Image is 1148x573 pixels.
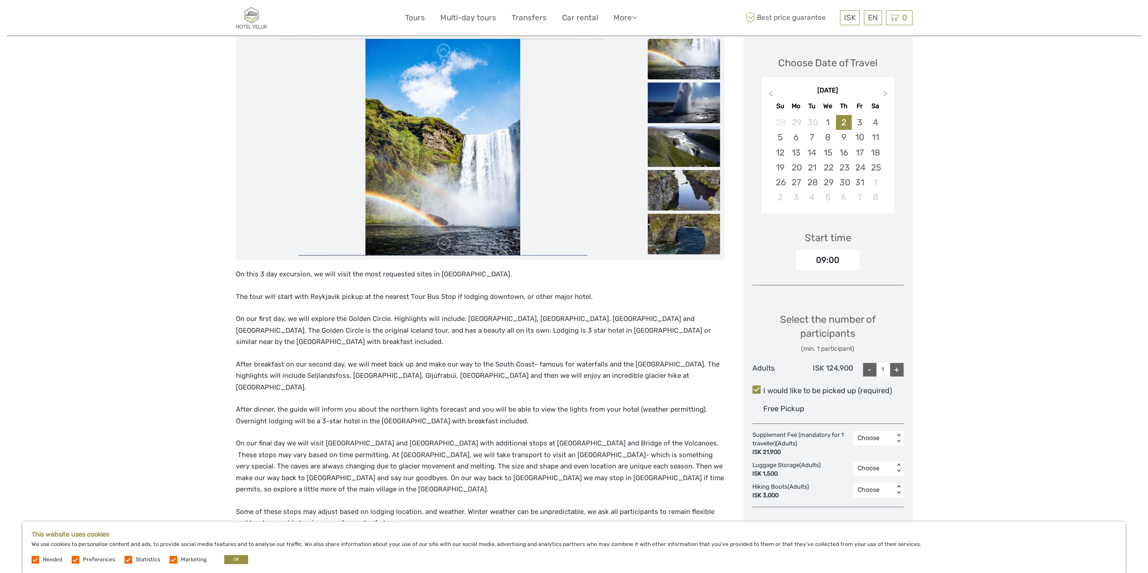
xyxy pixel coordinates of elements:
[104,14,115,25] button: Open LiveChat chat widget
[864,10,882,25] div: EN
[867,190,883,205] div: Choose Saturday, November 8th, 2025
[752,470,821,478] div: ISK 1,500
[863,363,876,376] div: -
[43,556,62,564] label: Needed
[836,160,852,175] div: Choose Thursday, October 23rd, 2025
[236,404,724,427] p: After dinner, the guide will inform you about the northern lights forecast and you will be able t...
[820,190,835,205] div: Choose Wednesday, November 5th, 2025
[804,115,820,130] div: Choose Tuesday, September 30th, 2025
[778,56,877,70] div: Choose Date of Travel
[224,555,248,564] button: OK
[648,170,720,211] img: 40d597a545314c35aa41bc348386e5f7_slider_thumbnail.jpeg
[762,88,777,103] button: Previous Month
[761,86,894,96] div: [DATE]
[836,190,852,205] div: Choose Thursday, November 6th, 2025
[820,130,835,145] div: Choose Wednesday, October 8th, 2025
[772,190,788,205] div: Choose Sunday, November 2nd, 2025
[894,485,902,495] div: < >
[901,13,908,22] span: 0
[804,175,820,190] div: Choose Tuesday, October 28th, 2025
[752,312,904,353] div: Select the number of participants
[752,491,809,500] div: ISK 3,000
[752,385,904,396] label: I would like to be picked up (required)
[804,145,820,160] div: Choose Tuesday, October 14th, 2025
[836,175,852,190] div: Choose Thursday, October 30th, 2025
[836,100,852,112] div: Th
[32,531,1116,538] h5: This website uses cookies
[894,463,902,473] div: < >
[752,461,825,478] div: Luggage Storage (Adults)
[772,130,788,145] div: Choose Sunday, October 5th, 2025
[802,363,853,376] div: ISK 124,900
[752,363,803,376] div: Adults
[236,7,267,29] img: Hótel Vellir
[13,16,102,23] p: We're away right now. Please check back later!
[236,291,724,303] p: The tour will start with Reykjavik pickup at the nearest Tour Bus Stop if lodging downtown, or ot...
[867,115,883,130] div: Choose Saturday, October 4th, 2025
[852,145,867,160] div: Choose Friday, October 17th, 2025
[788,100,804,112] div: Mo
[181,556,207,564] label: Marketing
[83,556,115,564] label: Preferences
[236,359,724,394] p: After breakfast on our second day, we will meet back up and make our way to the South Coast- famo...
[562,11,598,24] a: Car rental
[440,11,496,24] a: Multi-day tours
[788,115,804,130] div: Choose Monday, September 29th, 2025
[772,145,788,160] div: Choose Sunday, October 12th, 2025
[648,83,720,123] img: 43070e3f4f3a4dca8485bbd3dc688968_slider_thumbnail.jpeg
[136,556,160,564] label: Statistics
[852,115,867,130] div: Choose Friday, October 3rd, 2025
[236,438,724,495] p: On our final day we will visit [GEOGRAPHIC_DATA] and [GEOGRAPHIC_DATA] with additional stops at [...
[512,11,547,24] a: Transfers
[820,175,835,190] div: Choose Wednesday, October 29th, 2025
[804,160,820,175] div: Choose Tuesday, October 21st, 2025
[236,269,724,280] p: On this 3 day excursion, we will visit the most requested sites in [GEOGRAPHIC_DATA].
[867,160,883,175] div: Choose Saturday, October 25th, 2025
[752,431,853,457] div: Supplement Fee (mandatory for 1 traveller) (Adults)
[836,145,852,160] div: Choose Thursday, October 16th, 2025
[879,88,894,103] button: Next Month
[867,130,883,145] div: Choose Saturday, October 11th, 2025
[788,145,804,160] div: Choose Monday, October 13th, 2025
[763,404,804,413] span: Free Pickup
[852,190,867,205] div: Choose Friday, November 7th, 2025
[772,160,788,175] div: Choose Sunday, October 19th, 2025
[788,160,804,175] div: Choose Monday, October 20th, 2025
[648,214,720,254] img: c89aa5b7200142a7a90712acf1ceb4c7_slider_thumbnail.jpeg
[613,11,637,24] a: More
[796,250,859,270] div: 09:00
[836,130,852,145] div: Choose Thursday, October 9th, 2025
[890,363,904,376] div: +
[764,115,891,205] div: month 2025-10
[788,175,804,190] div: Choose Monday, October 27th, 2025
[858,464,890,473] div: Choose
[867,175,883,190] div: Choose Saturday, November 1st, 2025
[867,100,883,112] div: Sa
[752,344,904,353] div: (min. 1 participant)
[752,448,848,457] div: ISK 21,900
[772,115,788,130] div: Not available Sunday, September 28th, 2025
[820,115,835,130] div: Choose Wednesday, October 1st, 2025
[852,160,867,175] div: Choose Friday, October 24th, 2025
[820,100,835,112] div: We
[648,126,720,167] img: 16f36ac1071b4c4488e1ecb67ca085ad_slider_thumbnail.jpeg
[365,39,520,255] img: e02eca596ec5419f8722924f15cd0845_main_slider.jpeg
[772,175,788,190] div: Choose Sunday, October 26th, 2025
[788,190,804,205] div: Choose Monday, November 3rd, 2025
[804,130,820,145] div: Choose Tuesday, October 7th, 2025
[648,39,720,79] img: e02eca596ec5419f8722924f15cd0845_slider_thumbnail.jpeg
[820,145,835,160] div: Choose Wednesday, October 15th, 2025
[23,522,1125,573] div: We use cookies to personalise content and ads, to provide social media features and to analyse ou...
[820,160,835,175] div: Choose Wednesday, October 22nd, 2025
[804,100,820,112] div: Tu
[858,434,890,443] div: Choose
[844,13,856,22] span: ISK
[852,100,867,112] div: Fr
[405,11,425,24] a: Tours
[805,231,851,245] div: Start time
[852,130,867,145] div: Choose Friday, October 10th, 2025
[236,313,724,348] p: On our first day, we will explore the Golden Circle. Highlights will include: [GEOGRAPHIC_DATA], ...
[788,130,804,145] div: Choose Monday, October 6th, 2025
[894,434,902,443] div: < >
[852,175,867,190] div: Choose Friday, October 31st, 2025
